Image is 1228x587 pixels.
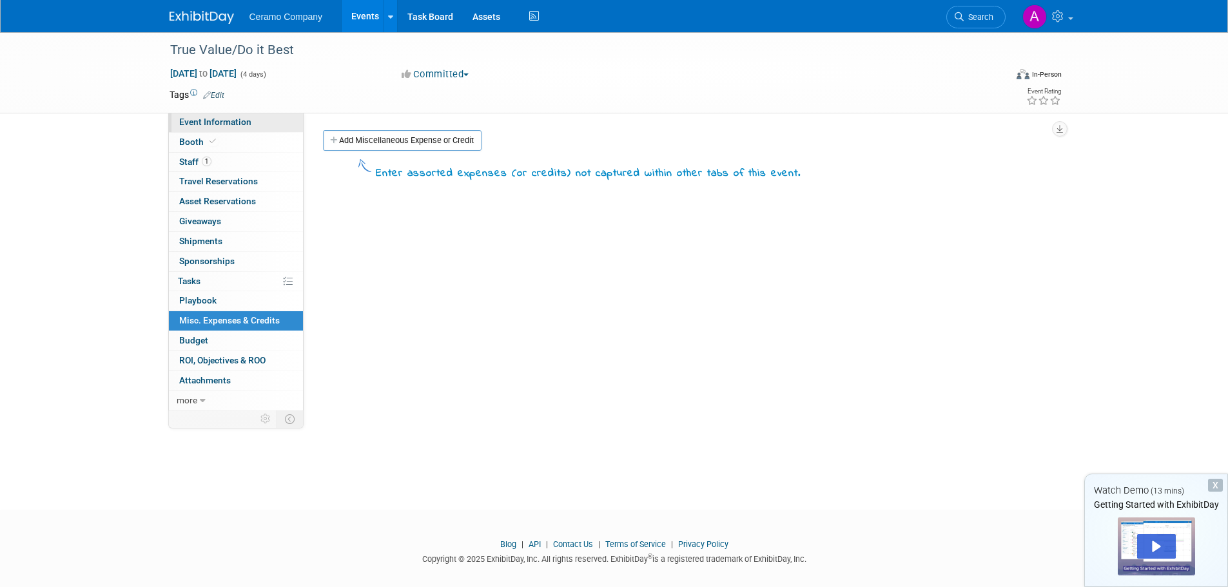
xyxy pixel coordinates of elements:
span: Misc. Expenses & Credits [179,315,280,325]
a: Shipments [169,232,303,251]
span: Event Information [179,117,251,127]
span: | [543,539,551,549]
i: Booth reservation complete [210,138,216,145]
div: Getting Started with ExhibitDay [1085,498,1227,511]
span: (4 days) [239,70,266,79]
span: Booth [179,137,219,147]
td: Tags [170,88,224,101]
span: Tasks [178,276,200,286]
a: Asset Reservations [169,192,303,211]
sup: ® [648,553,652,560]
a: Sponsorships [169,252,303,271]
span: Budget [179,335,208,345]
div: Enter assorted expenses (or credits) not captured within other tabs of this event. [376,166,801,182]
span: Search [964,12,993,22]
img: ExhibitDay [170,11,234,24]
a: Event Information [169,113,303,132]
span: [DATE] [DATE] [170,68,237,79]
td: Toggle Event Tabs [277,410,303,427]
a: Edit [203,91,224,100]
div: Dismiss [1208,479,1223,492]
span: | [595,539,603,549]
span: Asset Reservations [179,196,256,206]
a: Privacy Policy [678,539,728,549]
span: Travel Reservations [179,176,258,186]
a: Travel Reservations [169,172,303,191]
img: Format-Inperson.png [1017,69,1029,79]
span: (13 mins) [1151,486,1184,496]
a: API [529,539,541,549]
span: | [668,539,676,549]
a: Terms of Service [605,539,666,549]
span: 1 [202,157,211,166]
div: Play [1137,534,1176,559]
a: ROI, Objectives & ROO [169,351,303,370]
button: Committed [397,68,474,81]
div: Event Format [930,67,1062,86]
div: In-Person [1031,70,1062,79]
span: Attachments [179,375,231,385]
a: Tasks [169,272,303,291]
span: ROI, Objectives & ROO [179,355,266,365]
span: more [177,395,197,405]
a: Budget [169,331,303,351]
span: to [197,68,210,79]
span: Sponsorships [179,256,235,266]
div: True Value/Do it Best [166,39,986,62]
div: Event Rating [1026,88,1061,95]
a: Blog [500,539,516,549]
span: Playbook [179,295,217,305]
span: Ceramo Company [249,12,323,22]
a: Misc. Expenses & Credits [169,311,303,331]
a: Booth [169,133,303,152]
a: Giveaways [169,212,303,231]
img: Ayesha Begum [1022,5,1047,29]
span: Giveaways [179,216,221,226]
span: Shipments [179,236,222,246]
a: Playbook [169,291,303,311]
a: Staff1 [169,153,303,172]
a: more [169,391,303,410]
span: Staff [179,157,211,167]
a: Search [946,6,1006,28]
div: Watch Demo [1085,484,1227,497]
a: Contact Us [553,539,593,549]
a: Attachments [169,371,303,390]
span: | [518,539,527,549]
a: Add Miscellaneous Expense or Credit [323,130,482,151]
td: Personalize Event Tab Strip [255,410,277,427]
